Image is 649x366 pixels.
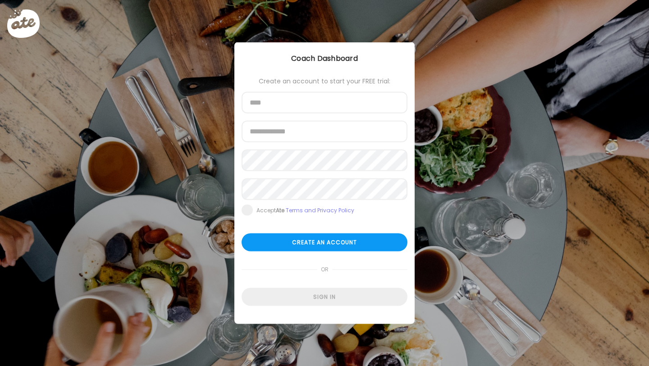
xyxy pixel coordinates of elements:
div: Create an account [242,233,407,252]
div: Create an account to start your FREE trial: [242,78,407,85]
div: Coach Dashboard [234,53,415,64]
span: or [317,261,332,279]
a: Terms and Privacy Policy [286,206,354,214]
div: Sign in [242,288,407,306]
div: Accept [256,207,354,214]
b: Ate [276,206,284,214]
